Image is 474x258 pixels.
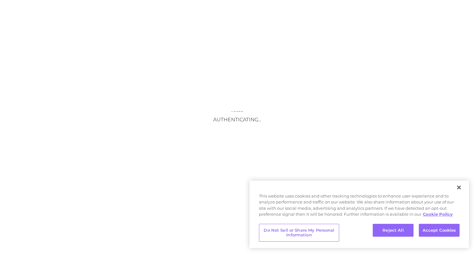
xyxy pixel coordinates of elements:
[373,224,413,237] button: Reject All
[250,193,469,221] div: This website uses cookies and other tracking technologies to enhance user experience and to analy...
[423,212,453,217] a: More information about your privacy, opens in a new tab
[250,181,469,248] div: Cookie banner
[259,224,339,242] button: Do Not Sell or Share My Personal Information, Opens the preference center dialog
[452,181,466,194] button: Close
[174,117,300,123] h3: Authenticating...
[250,181,469,248] div: Privacy
[419,224,460,237] button: Accept Cookies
